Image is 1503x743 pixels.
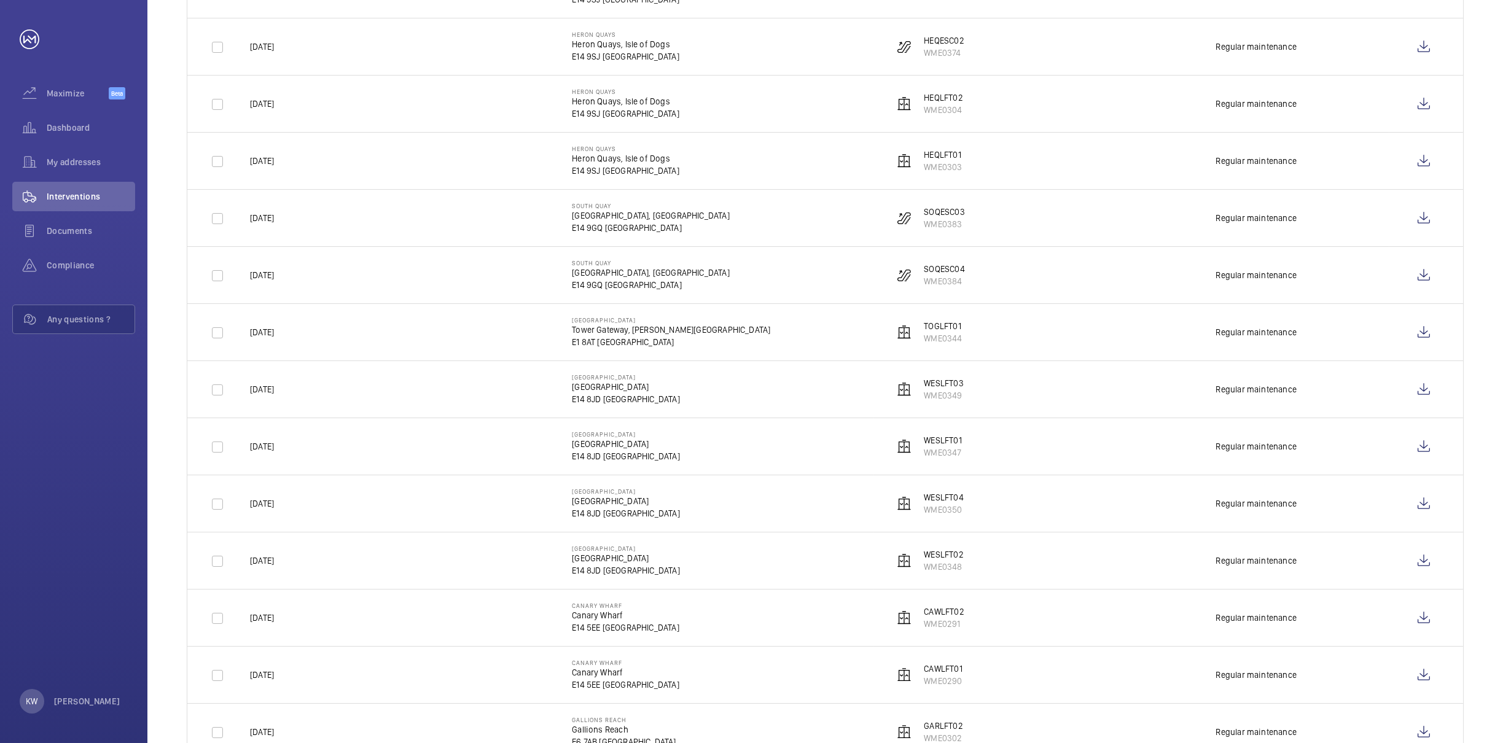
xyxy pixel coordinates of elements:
p: WME0303 [924,161,962,173]
div: Regular maintenance [1216,155,1297,167]
p: WESLFT02 [924,548,963,561]
p: [DATE] [250,669,274,681]
p: Canary Wharf [572,609,679,621]
img: elevator.svg [897,325,912,340]
span: Any questions ? [47,313,135,325]
p: South Quay [572,202,730,209]
div: Regular maintenance [1216,669,1297,681]
p: E14 9GQ [GEOGRAPHIC_DATA] [572,222,730,234]
p: E14 9SJ [GEOGRAPHIC_DATA] [572,107,679,120]
p: [DATE] [250,98,274,110]
p: WME0350 [924,504,963,516]
p: HEQESC02 [924,34,964,47]
p: South Quay [572,259,730,266]
img: elevator.svg [897,382,912,397]
p: WME0384 [924,275,964,287]
span: Dashboard [47,122,135,134]
p: [GEOGRAPHIC_DATA] [572,316,770,324]
p: WESLFT01 [924,434,961,446]
p: Heron Quays, Isle of Dogs [572,95,679,107]
p: [GEOGRAPHIC_DATA] [572,373,680,381]
img: elevator.svg [897,725,912,739]
p: WME0304 [924,104,962,116]
p: E14 9GQ [GEOGRAPHIC_DATA] [572,279,730,291]
p: Heron Quays [572,31,679,38]
p: Heron Quays [572,88,679,95]
p: [DATE] [250,212,274,224]
p: Gallions Reach [572,723,676,736]
div: Regular maintenance [1216,440,1297,453]
img: elevator.svg [897,667,912,682]
p: CAWLFT01 [924,663,962,675]
p: SOQESC04 [924,263,964,275]
p: KW [26,695,37,707]
p: [DATE] [250,497,274,510]
p: WME0349 [924,389,963,402]
p: Canary Wharf [572,659,679,666]
div: Regular maintenance [1216,612,1297,624]
img: escalator.svg [897,268,912,282]
img: elevator.svg [897,96,912,111]
p: E1 8AT [GEOGRAPHIC_DATA] [572,336,770,348]
p: [DATE] [250,155,274,167]
p: [GEOGRAPHIC_DATA] [572,488,680,495]
p: CAWLFT02 [924,605,964,618]
div: Regular maintenance [1216,383,1297,395]
p: E14 5EE [GEOGRAPHIC_DATA] [572,621,679,634]
p: SOQESC03 [924,206,964,218]
p: Canary Wharf [572,602,679,609]
p: [DATE] [250,41,274,53]
p: HEQLFT02 [924,91,962,104]
div: Regular maintenance [1216,326,1297,338]
p: E14 8JD [GEOGRAPHIC_DATA] [572,507,680,519]
p: [GEOGRAPHIC_DATA] [572,552,680,564]
p: E14 9SJ [GEOGRAPHIC_DATA] [572,50,679,63]
img: elevator.svg [897,439,912,454]
p: [DATE] [250,554,274,567]
p: [DATE] [250,269,274,281]
p: [GEOGRAPHIC_DATA] [572,381,680,393]
p: Canary Wharf [572,666,679,679]
div: Regular maintenance [1216,98,1297,110]
div: Regular maintenance [1216,726,1297,738]
p: WME0347 [924,446,961,459]
p: E14 8JD [GEOGRAPHIC_DATA] [572,450,680,462]
div: Regular maintenance [1216,41,1297,53]
p: WME0290 [924,675,962,687]
p: [GEOGRAPHIC_DATA] [572,545,680,552]
p: [GEOGRAPHIC_DATA] [572,430,680,438]
p: WME0374 [924,47,964,59]
div: Regular maintenance [1216,212,1297,224]
p: E14 9SJ [GEOGRAPHIC_DATA] [572,165,679,177]
img: elevator.svg [897,610,912,625]
p: WME0383 [924,218,964,230]
p: WME0344 [924,332,962,344]
p: Heron Quays [572,145,679,152]
p: E14 5EE [GEOGRAPHIC_DATA] [572,679,679,691]
p: WME0348 [924,561,963,573]
p: TOGLFT01 [924,320,962,332]
p: E14 8JD [GEOGRAPHIC_DATA] [572,393,680,405]
p: [DATE] [250,726,274,738]
p: WME0291 [924,618,964,630]
img: elevator.svg [897,154,912,168]
span: Interventions [47,190,135,203]
p: [DATE] [250,383,274,395]
p: [DATE] [250,440,274,453]
p: Heron Quays, Isle of Dogs [572,152,679,165]
p: [GEOGRAPHIC_DATA] [572,495,680,507]
span: Compliance [47,259,135,271]
span: Documents [47,225,135,237]
img: elevator.svg [897,496,912,511]
p: WESLFT03 [924,377,963,389]
img: escalator.svg [897,211,912,225]
p: E14 8JD [GEOGRAPHIC_DATA] [572,564,680,577]
span: Maximize [47,87,109,99]
img: elevator.svg [897,553,912,568]
div: Regular maintenance [1216,554,1297,567]
p: Tower Gateway, [PERSON_NAME][GEOGRAPHIC_DATA] [572,324,770,336]
p: [GEOGRAPHIC_DATA], [GEOGRAPHIC_DATA] [572,266,730,279]
div: Regular maintenance [1216,497,1297,510]
p: [DATE] [250,326,274,338]
p: Gallions Reach [572,716,676,723]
